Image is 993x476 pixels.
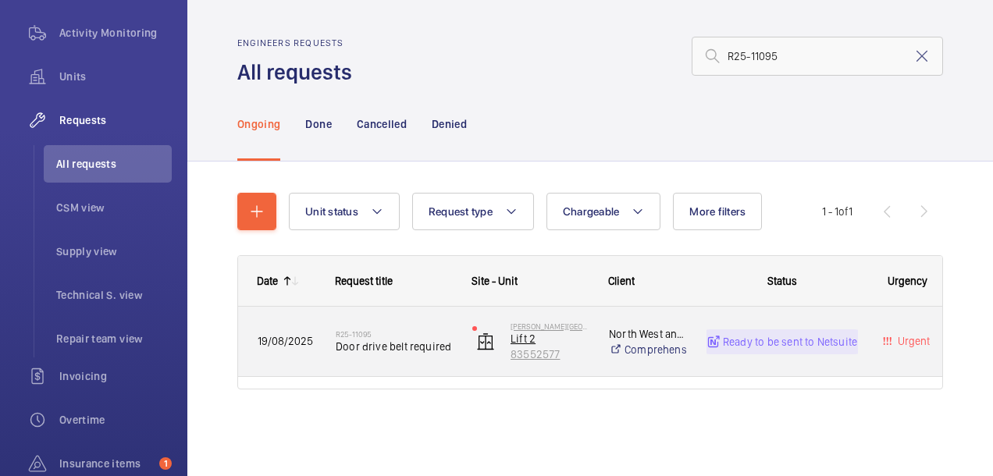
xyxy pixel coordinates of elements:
[59,368,172,384] span: Invoicing
[689,205,746,218] span: More filters
[56,200,172,215] span: CSM view
[56,243,172,259] span: Supply view
[56,287,172,303] span: Technical S. view
[336,329,452,339] h2: R25-11095
[608,275,635,287] span: Client
[237,116,280,132] p: Ongoing
[609,326,686,342] p: North West and [PERSON_NAME] RTM Company Ltd
[237,58,361,87] h1: All requests
[432,116,467,132] p: Denied
[563,205,620,218] span: Chargeable
[59,456,153,471] span: Insurance items
[511,346,589,362] p: 83552577
[822,206,852,217] span: 1 - 1 1
[59,112,172,128] span: Requests
[59,412,172,428] span: Overtime
[546,193,661,230] button: Chargeable
[305,116,331,132] p: Done
[237,37,361,48] h2: Engineers requests
[56,156,172,172] span: All requests
[257,275,278,287] div: Date
[335,275,393,287] span: Request title
[159,457,172,470] span: 1
[767,275,797,287] span: Status
[888,275,927,287] span: Urgency
[59,69,172,84] span: Units
[895,335,930,347] span: Urgent
[511,321,589,331] p: [PERSON_NAME][GEOGRAPHIC_DATA]
[511,331,589,346] p: Lift 2
[258,335,313,347] span: 19/08/2025
[476,332,495,351] img: elevator.svg
[723,334,857,350] p: Ready to be sent to Netsuite
[609,342,686,357] a: Comprehensive
[289,193,400,230] button: Unit status
[472,275,518,287] span: Site - Unit
[357,116,407,132] p: Cancelled
[429,205,493,218] span: Request type
[56,331,172,346] span: Repair team view
[336,339,452,354] span: Door drive belt required
[673,193,762,230] button: More filters
[305,205,358,218] span: Unit status
[838,205,849,218] span: of
[59,25,172,41] span: Activity Monitoring
[412,193,534,230] button: Request type
[692,37,943,76] input: Search by request number or quote number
